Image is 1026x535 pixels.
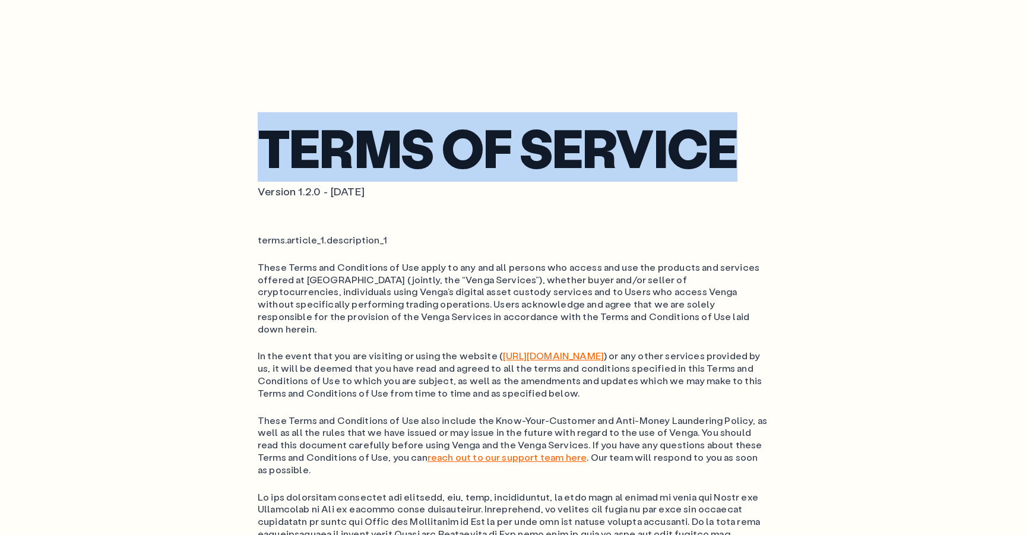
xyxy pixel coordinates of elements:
a: reach out to our support team here [427,451,587,463]
ol: These Terms and Conditions of Use also include the Know-Your-Customer and Anti-Money Laundering P... [258,414,768,476]
p: Version 1.2.0 - [DATE] [258,185,768,198]
a: [URL][DOMAIN_NAME] [503,349,604,362]
h1: Terms of service [258,125,768,170]
ol: These Terms and Conditions of Use apply to any and all persons who access and use the products an... [258,261,768,335]
ol: terms.article_1.description_1 [258,234,768,246]
ol: In the event that you are visiting or using the website ( ) or any other services provided by us,... [258,350,768,399]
